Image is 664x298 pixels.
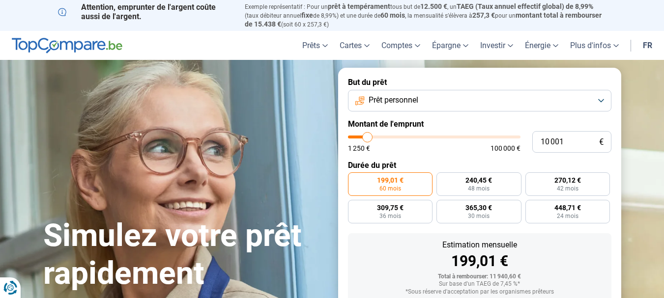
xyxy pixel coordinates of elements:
a: Investir [474,31,519,60]
a: Épargne [426,31,474,60]
span: 24 mois [557,213,578,219]
span: 60 mois [379,186,401,191]
span: 42 mois [557,186,578,191]
span: 365,30 € [465,204,492,211]
button: Prêt personnel [348,90,611,111]
span: prêt à tempérament [328,2,390,10]
img: TopCompare [12,38,122,54]
span: 448,71 € [554,204,581,211]
h1: Simulez votre prêt rapidement [43,217,326,293]
a: Comptes [375,31,426,60]
p: Attention, emprunter de l'argent coûte aussi de l'argent. [58,2,233,21]
span: € [599,138,604,146]
label: Montant de l'emprunt [348,119,611,129]
span: 60 mois [380,11,405,19]
span: 100 000 € [491,145,520,152]
span: TAEG (Taux annuel effectif global) de 8,99% [457,2,593,10]
span: 36 mois [379,213,401,219]
span: 257,3 € [472,11,495,19]
span: 309,75 € [377,204,404,211]
span: 240,45 € [465,177,492,184]
span: fixe [301,11,313,19]
div: Estimation mensuelle [356,241,604,249]
span: 30 mois [468,213,490,219]
a: Énergie [519,31,564,60]
div: *Sous réserve d'acceptation par les organismes prêteurs [356,289,604,296]
label: Durée du prêt [348,161,611,170]
span: Prêt personnel [369,95,418,106]
p: Exemple représentatif : Pour un tous but de , un (taux débiteur annuel de 8,99%) et une durée de ... [245,2,606,28]
label: But du prêt [348,78,611,87]
span: 48 mois [468,186,490,191]
div: Total à rembourser: 11 940,60 € [356,273,604,280]
a: Prêts [296,31,334,60]
span: 12.500 € [420,2,447,10]
div: 199,01 € [356,254,604,269]
span: montant total à rembourser de 15.438 € [245,11,602,28]
a: Cartes [334,31,375,60]
span: 199,01 € [377,177,404,184]
div: Sur base d'un TAEG de 7,45 %* [356,281,604,288]
a: fr [637,31,658,60]
span: 270,12 € [554,177,581,184]
span: 1 250 € [348,145,370,152]
a: Plus d'infos [564,31,625,60]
